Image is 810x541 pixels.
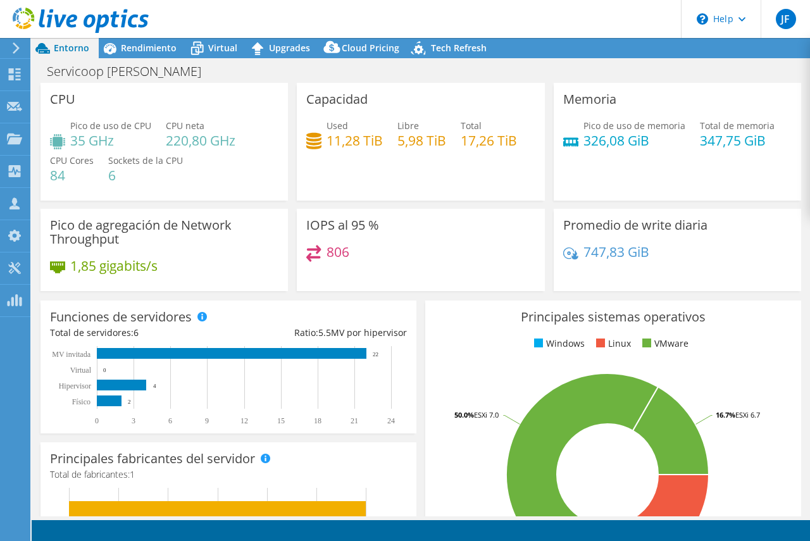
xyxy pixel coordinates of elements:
span: Virtual [208,42,237,54]
h3: Principales sistemas operativos [435,310,792,324]
span: Rendimiento [121,42,177,54]
h4: 11,28 TiB [327,134,383,147]
span: Tech Refresh [431,42,487,54]
span: 1 [130,468,135,480]
text: 2 [128,399,131,405]
span: Cloud Pricing [342,42,399,54]
li: Linux [593,337,631,351]
span: 6 [134,326,139,339]
span: Entorno [54,42,89,54]
h1: Servicoop [PERSON_NAME] [41,65,221,78]
div: Ratio: MV por hipervisor [228,326,407,340]
h4: 220,80 GHz [166,134,235,147]
text: 0 [103,367,106,373]
span: Total de memoria [700,120,775,132]
span: Upgrades [269,42,310,54]
text: Virtual [70,366,92,375]
text: 15 [277,416,285,425]
h3: Principales fabricantes del servidor [50,452,255,466]
text: MV invitada [52,350,90,359]
h3: Pico de agregación de Network Throughput [50,218,278,246]
span: Pico de uso de memoria [583,120,685,132]
h3: CPU [50,92,75,106]
h4: 326,08 GiB [583,134,685,147]
h4: 84 [50,168,94,182]
h4: 806 [327,245,349,259]
span: JF [776,9,796,29]
h4: 1,85 gigabits/s [70,259,158,273]
tspan: ESXi 6.7 [735,410,760,420]
h4: 5,98 TiB [397,134,446,147]
tspan: 50.0% [454,410,474,420]
text: 12 [240,416,248,425]
li: Windows [531,337,585,351]
tspan: ESXi 7.0 [474,410,499,420]
span: CPU Cores [50,154,94,166]
text: 6 [168,416,172,425]
text: 3 [132,416,135,425]
span: Used [327,120,348,132]
text: 0 [95,416,99,425]
h3: Funciones de servidores [50,310,192,324]
h4: 35 GHz [70,134,151,147]
div: Total de servidores: [50,326,228,340]
h3: Promedio de write diaria [563,218,707,232]
span: Sockets de la CPU [108,154,183,166]
h3: Capacidad [306,92,368,106]
text: 21 [351,416,358,425]
h4: 6 [108,168,183,182]
svg: \n [697,13,708,25]
span: Libre [397,120,419,132]
text: Hipervisor [59,382,91,390]
h3: Memoria [563,92,616,106]
span: 5.5 [318,326,331,339]
tspan: 16.7% [716,410,735,420]
text: 24 [387,416,395,425]
h4: Total de fabricantes: [50,468,407,482]
text: 9 [205,416,209,425]
text: 22 [373,351,378,358]
span: Pico de uso de CPU [70,120,151,132]
h4: 17,26 TiB [461,134,517,147]
span: Total [461,120,482,132]
li: VMware [639,337,688,351]
h4: 747,83 GiB [583,245,649,259]
h4: 347,75 GiB [700,134,775,147]
text: 4 [153,383,156,389]
h3: IOPS al 95 % [306,218,379,232]
text: 18 [314,416,321,425]
span: CPU neta [166,120,204,132]
tspan: Físico [72,397,90,406]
